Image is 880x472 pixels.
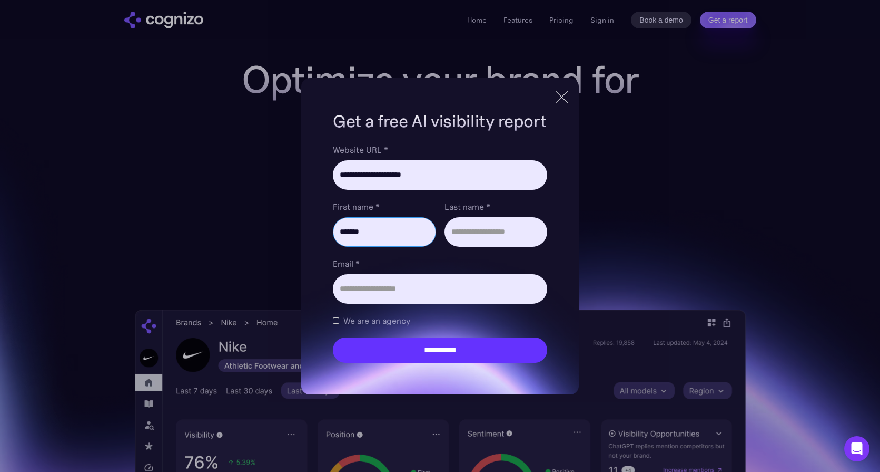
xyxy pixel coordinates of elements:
h1: Get a free AI visibility report [333,110,547,133]
form: Brand Report Form [333,143,547,363]
label: Last name * [444,200,547,213]
label: Website URL * [333,143,547,156]
span: We are an agency [343,314,410,327]
label: First name * [333,200,436,213]
label: Email * [333,257,547,270]
div: Open Intercom Messenger [844,436,869,461]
